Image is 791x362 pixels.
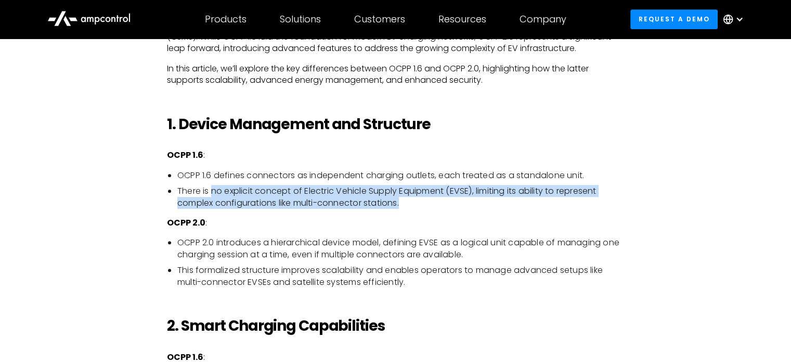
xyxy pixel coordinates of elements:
strong: 2. Smart Charging Capabilities [167,316,384,336]
div: Solutions [280,14,321,25]
div: Resources [438,14,486,25]
div: Customers [354,14,405,25]
div: Company [520,14,566,25]
a: Request a demo [630,9,718,29]
p: In this article, we’ll explore the key differences between OCPP 1.6 and OCPP 2.0, highlighting ho... [167,63,624,86]
li: OCPP 2.0 introduces a hierarchical device model, defining EVSE as a logical unit capable of manag... [177,237,624,260]
li: There is no explicit concept of Electric Vehicle Supply Equipment (EVSE), limiting its ability to... [177,185,624,209]
li: This formalized structure improves scalability and enables operators to manage advanced setups li... [177,265,624,288]
strong: OCPP 2.0 [167,217,205,229]
div: Products [205,14,247,25]
strong: OCPP 1.6 [167,149,203,161]
strong: 1. Device Management and Structure [167,114,431,134]
p: : [167,217,624,229]
p: : [167,149,624,161]
li: OCPP 1.6 defines connectors as independent charging outlets, each treated as a standalone unit. [177,170,624,181]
